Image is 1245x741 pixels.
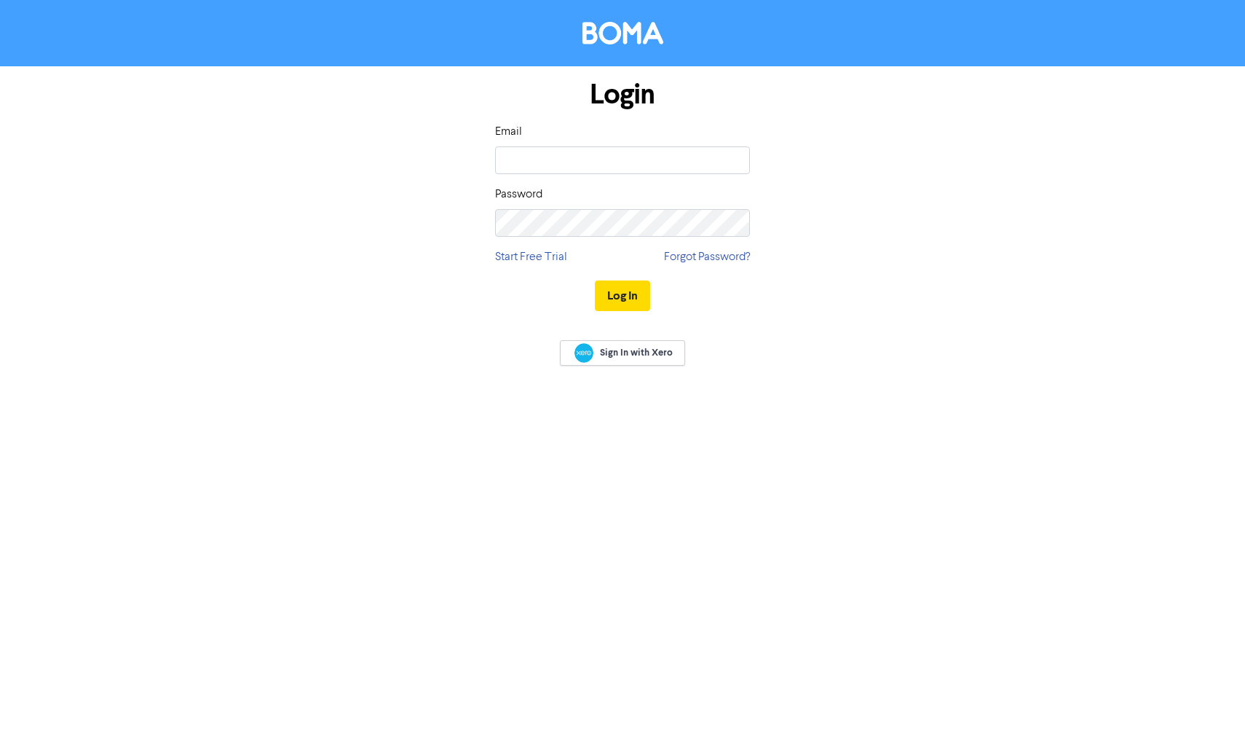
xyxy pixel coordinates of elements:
img: BOMA Logo [582,22,663,44]
button: Log In [595,281,650,311]
label: Email [495,123,522,141]
a: Start Free Trial [495,248,567,266]
img: Xero logo [574,343,593,363]
h1: Login [495,78,750,111]
a: Sign In with Xero [560,340,685,366]
a: Forgot Password? [664,248,750,266]
label: Password [495,186,542,203]
span: Sign In with Xero [600,346,673,359]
